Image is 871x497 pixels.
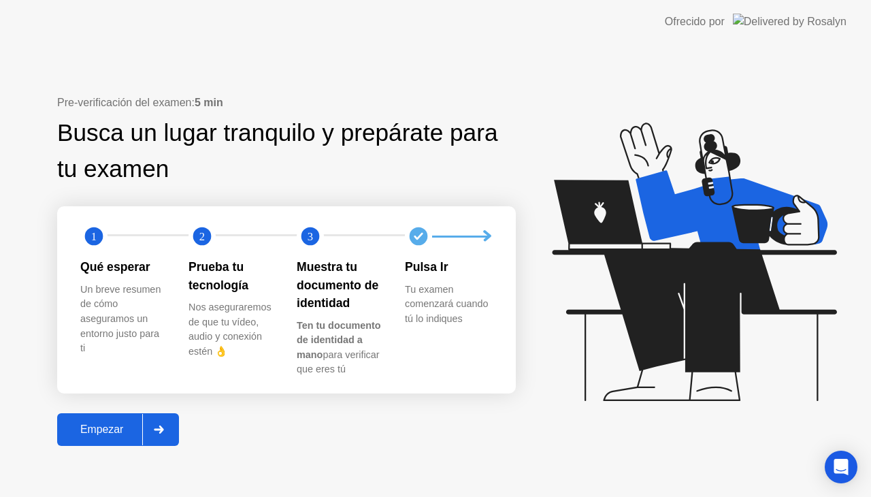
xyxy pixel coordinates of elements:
[199,230,205,243] text: 2
[665,14,725,30] div: Ofrecido por
[405,258,491,276] div: Pulsa Ir
[308,230,313,243] text: 3
[195,97,223,108] b: 5 min
[297,319,383,377] div: para verificar que eres tú
[297,258,383,312] div: Muestra tu documento de identidad
[405,283,491,327] div: Tu examen comenzará cuando tú lo indiques
[188,258,275,294] div: Prueba tu tecnología
[825,451,857,483] div: Open Intercom Messenger
[57,115,516,187] div: Busca un lugar tranquilo y prepárate para tu examen
[733,14,847,29] img: Delivered by Rosalyn
[80,283,167,356] div: Un breve resumen de cómo aseguramos un entorno justo para ti
[61,423,142,436] div: Empezar
[57,95,516,111] div: Pre-verificación del examen:
[91,230,97,243] text: 1
[188,300,275,359] div: Nos aseguraremos de que tu vídeo, audio y conexión estén 👌
[57,413,179,446] button: Empezar
[297,320,381,360] b: Ten tu documento de identidad a mano
[80,258,167,276] div: Qué esperar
